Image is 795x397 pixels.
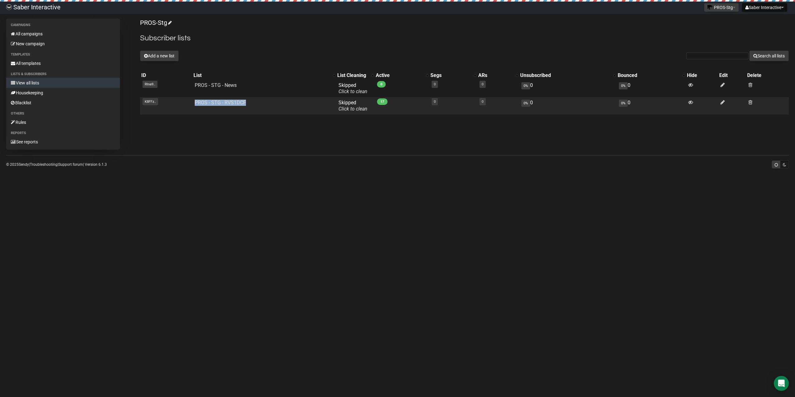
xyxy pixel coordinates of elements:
[521,82,530,89] span: 0%
[192,71,336,80] th: List: No sort applied, activate to apply an ascending sort
[749,51,789,61] button: Search all lists
[707,5,712,10] img: favicons
[140,71,193,80] th: ID: No sort applied, sorting is disabled
[719,72,744,79] div: Edit
[377,81,386,88] span: 0
[619,82,628,89] span: 0%
[742,3,787,12] button: Saber Interactive
[434,100,436,104] a: 0
[482,82,484,86] a: 0
[746,71,789,80] th: Delete: No sort applied, sorting is disabled
[140,33,789,44] h2: Subscriber lists
[143,81,157,88] span: Rlna9..
[6,29,120,39] a: All campaigns
[6,161,107,168] p: © 2025 | | | Version 6.1.3
[143,98,158,105] span: K8FFz..
[747,72,788,79] div: Delete
[616,97,685,115] td: 0
[519,97,616,115] td: 0
[338,82,367,94] span: Skipped
[6,39,120,49] a: New campaign
[718,71,746,80] th: Edit: No sort applied, sorting is disabled
[140,51,179,61] button: Add a new list
[686,71,718,80] th: Hide: No sort applied, sorting is disabled
[195,100,246,106] a: PROS - STG - RVS1DCF
[520,72,610,79] div: Unsubscribed
[704,3,739,12] button: PROS-Stg
[519,71,616,80] th: Unsubscribed: No sort applied, activate to apply an ascending sort
[6,78,120,88] a: View all lists
[6,58,120,68] a: All templates
[482,100,484,104] a: 0
[195,82,237,88] a: PROS - STG - News
[338,88,367,94] a: Click to clean
[478,72,513,79] div: ARs
[338,100,367,112] span: Skipped
[616,71,685,80] th: Bounced: No sort applied, activate to apply an ascending sort
[519,80,616,97] td: 0
[521,100,530,107] span: 0%
[338,106,367,112] a: Click to clean
[430,72,470,79] div: Segs
[58,162,83,167] a: Support forum
[6,137,120,147] a: See reports
[6,21,120,29] li: Campaigns
[337,72,368,79] div: List Cleaning
[616,80,685,97] td: 0
[6,70,120,78] li: Lists & subscribers
[376,72,423,79] div: Active
[140,19,171,26] a: PROS-Stg
[193,72,330,79] div: List
[687,72,717,79] div: Hide
[19,162,29,167] a: Sendy
[30,162,57,167] a: Troubleshooting
[6,51,120,58] li: Templates
[375,71,429,80] th: Active: No sort applied, activate to apply an ascending sort
[434,82,436,86] a: 0
[618,72,679,79] div: Bounced
[6,110,120,117] li: Others
[429,71,477,80] th: Segs: No sort applied, activate to apply an ascending sort
[6,129,120,137] li: Reports
[6,88,120,98] a: Housekeeping
[141,72,191,79] div: ID
[6,4,12,10] img: ec1bccd4d48495f5e7d53d9a520ba7e5
[774,376,789,391] div: Open Intercom Messenger
[477,71,519,80] th: ARs: No sort applied, activate to apply an ascending sort
[6,117,120,127] a: Rules
[377,98,388,105] span: 17
[336,71,375,80] th: List Cleaning: No sort applied, activate to apply an ascending sort
[619,100,628,107] span: 0%
[6,98,120,108] a: Blacklist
